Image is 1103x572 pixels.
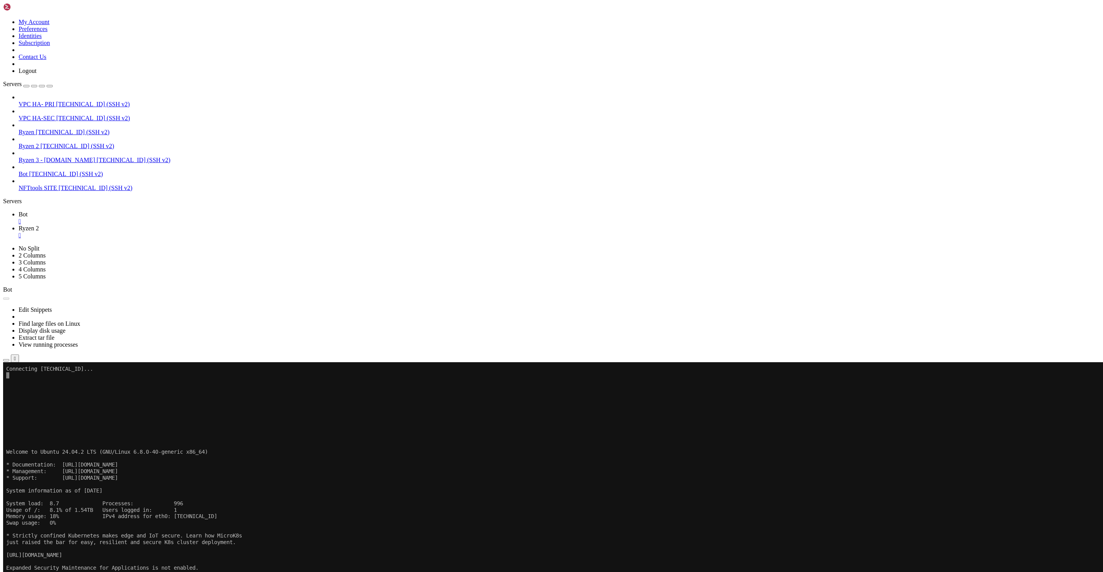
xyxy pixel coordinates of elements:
a: Display disk usage [19,327,66,334]
a: My Account [19,19,50,25]
a: Ryzen 3 - [DOMAIN_NAME] [TECHNICAL_ID] (SSH v2) [19,157,1100,164]
a: Contact Us [19,54,47,60]
x-row: 62 updates can be applied immediately. [3,132,1001,139]
span: [TECHNICAL_ID] (SSH v2) [36,129,109,135]
a: Ryzen 2 [TECHNICAL_ID] (SSH v2) [19,143,1100,150]
a: NFTtools SITE [TECHNICAL_ID] (SSH v2) [19,185,1100,192]
img: Shellngn [3,3,48,11]
x-row: *** System restart required *** [3,177,1001,184]
x-row: Connecting [TECHNICAL_ID]... [3,3,1001,10]
span: Ryzen 3 - [DOMAIN_NAME] [19,157,95,163]
button:  [11,354,19,363]
div: (0, 1) [3,10,6,16]
a: Ryzen 2 [19,225,1100,239]
a: Bot [TECHNICAL_ID] (SSH v2) [19,171,1100,178]
x-row: [URL][DOMAIN_NAME] [3,106,1001,113]
x-row: Memory usage: 18% IPv4 address for eth0: [TECHNICAL_ID] [3,67,1001,74]
a: Ryzen [TECHNICAL_ID] (SSH v2) [19,129,1100,136]
div: Servers [3,198,1100,205]
x-row: * Support: [URL][DOMAIN_NAME] [3,29,1001,36]
li: NFTtools SITE [TECHNICAL_ID] (SSH v2) [19,178,1100,192]
x-row: To see these additional updates run: apt list --upgradable [3,138,1001,145]
span: Bot [19,211,28,218]
a: VPC HA- PRI [TECHNICAL_ID] (SSH v2) [19,101,1100,108]
x-row: Learn more about enabling ESM Apps service at [URL][DOMAIN_NAME] [3,158,1001,164]
span: VPC HA- PRI [19,101,54,107]
a: No Split [19,245,40,252]
x-row: System load: 8.7 Processes: 996 [3,55,1001,61]
a:  [19,232,1100,239]
a: Extract tar file [19,334,54,341]
a: VPC HA-SEC [TECHNICAL_ID] (SSH v2) [19,115,1100,122]
div:  [14,356,16,361]
a: 2 Columns [19,252,46,259]
a: Servers [3,81,53,87]
span: [TECHNICAL_ID] (SSH v2) [97,157,170,163]
x-row: root@qs30123:~# [3,190,1001,197]
x-row: * Strictly confined Kubernetes makes edge and IoT secure. Learn how MicroK8s [3,87,1001,93]
li: Ryzen 3 - [DOMAIN_NAME] [TECHNICAL_ID] (SSH v2) [19,150,1100,164]
a: 3 Columns [19,259,46,266]
span: [TECHNICAL_ID] (SSH v2) [56,101,130,107]
a: Identities [19,33,42,39]
x-row: just raised the bar for easy, resilient and secure K8s cluster deployment. [3,93,1001,100]
span: Servers [3,81,22,87]
x-row: Usage of /: 8.1% of 1.54TB Users logged in: 1 [3,61,1001,68]
x-row: * Documentation: [URL][DOMAIN_NAME] [3,16,1001,22]
a: 4 Columns [19,266,46,273]
x-row: Expanded Security Maintenance for Applications is not enabled. [3,119,1001,126]
a: 5 Columns [19,273,46,280]
a: Edit Snippets [19,306,52,313]
a: View running processes [19,341,78,348]
li: Bot [TECHNICAL_ID] (SSH v2) [19,164,1100,178]
span: NFTtools SITE [19,185,57,191]
span: Ryzen [19,129,34,135]
span: Bot [3,286,12,293]
span: [TECHNICAL_ID] (SSH v2) [40,143,114,149]
x-row: Welcome to Ubuntu 24.04.2 LTS (GNU/Linux 6.8.0-40-generic x86_64) [3,3,1001,10]
div: (16, 29) [55,190,59,197]
span: Ryzen 2 [19,225,39,232]
x-row: 1 additional security update can be applied with ESM Apps. [3,151,1001,158]
x-row: * Management: [URL][DOMAIN_NAME] [3,22,1001,29]
span: [TECHNICAL_ID] (SSH v2) [59,185,132,191]
span: [TECHNICAL_ID] (SSH v2) [56,115,130,121]
a: Preferences [19,26,48,32]
a: Subscription [19,40,50,46]
li: Ryzen [TECHNICAL_ID] (SSH v2) [19,122,1100,136]
a: Logout [19,67,36,74]
li: VPC HA- PRI [TECHNICAL_ID] (SSH v2) [19,94,1100,108]
a: Bot [19,211,1100,225]
li: VPC HA-SEC [TECHNICAL_ID] (SSH v2) [19,108,1100,122]
span: Ryzen 2 [19,143,39,149]
span: [TECHNICAL_ID] (SSH v2) [29,171,103,177]
li: Ryzen 2 [TECHNICAL_ID] (SSH v2) [19,136,1100,150]
a: Find large files on Linux [19,320,80,327]
a:  [19,218,1100,225]
span: Bot [19,171,28,177]
x-row: Last login: [DATE] from [TECHNICAL_ID] [3,184,1001,190]
x-row: Swap usage: 0% [3,74,1001,81]
x-row: System information as of [DATE] [3,42,1001,48]
span: VPC HA-SEC [19,115,55,121]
